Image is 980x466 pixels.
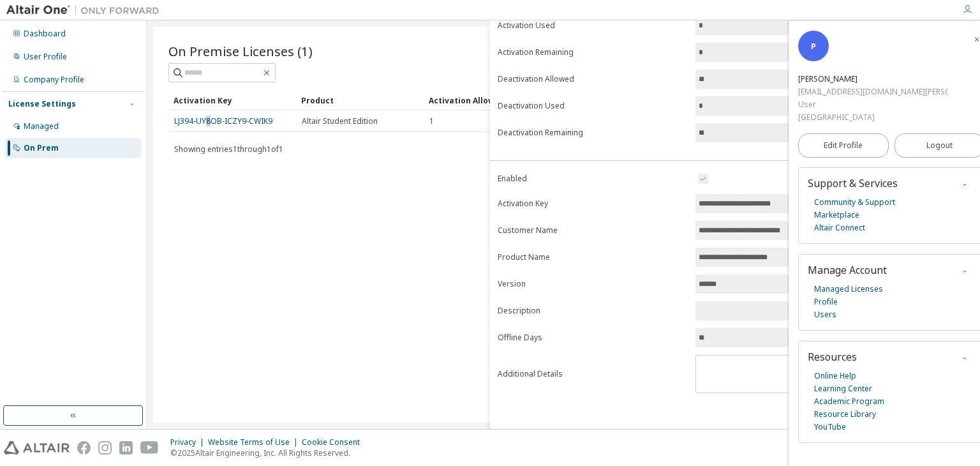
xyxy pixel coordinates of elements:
[814,421,846,433] a: YouTube
[498,20,688,31] label: Activation Used
[498,101,688,111] label: Deactivation Used
[24,143,59,153] div: On Prem
[174,144,283,154] span: Showing entries 1 through 1 of 1
[302,437,367,447] div: Cookie Consent
[798,73,947,86] div: Pruthvi Joshi
[8,99,76,109] div: License Settings
[140,441,159,455] img: youtube.svg
[808,263,887,277] span: Manage Account
[498,225,688,236] label: Customer Name
[208,437,302,447] div: Website Terms of Use
[798,111,947,124] div: [GEOGRAPHIC_DATA]
[24,29,66,39] div: Dashboard
[811,41,816,52] span: P
[4,441,70,455] img: altair_logo.svg
[429,116,434,126] span: 1
[98,441,112,455] img: instagram.svg
[814,395,884,408] a: Academic Program
[814,308,836,321] a: Users
[814,196,895,209] a: Community & Support
[429,90,546,110] div: Activation Allowed
[174,90,291,110] div: Activation Key
[170,437,208,447] div: Privacy
[798,133,889,158] a: Edit Profile
[170,447,367,458] p: © 2025 Altair Engineering, Inc. All Rights Reserved.
[498,333,688,343] label: Offline Days
[498,279,688,289] label: Version
[24,75,84,85] div: Company Profile
[498,369,688,379] label: Additional Details
[498,128,688,138] label: Deactivation Remaining
[168,42,313,60] span: On Premise Licenses (1)
[6,4,166,17] img: Altair One
[301,90,419,110] div: Product
[814,296,838,308] a: Profile
[926,139,953,152] span: Logout
[814,408,876,421] a: Resource Library
[808,176,898,190] span: Support & Services
[798,86,947,98] div: [EMAIL_ADDRESS][DOMAIN_NAME][PERSON_NAME]
[498,199,688,209] label: Activation Key
[814,209,859,222] a: Marketplace
[498,174,688,184] label: Enabled
[498,74,688,84] label: Deactivation Allowed
[119,441,133,455] img: linkedin.svg
[798,98,947,111] div: User
[814,382,872,395] a: Learning Center
[498,306,688,316] label: Description
[498,252,688,262] label: Product Name
[77,441,91,455] img: facebook.svg
[814,222,865,234] a: Altair Connect
[814,370,856,382] a: Online Help
[24,121,59,132] div: Managed
[498,47,688,57] label: Activation Remaining
[302,116,378,126] span: Altair Student Edition
[808,350,857,364] span: Resources
[814,283,883,296] a: Managed Licenses
[24,52,67,62] div: User Profile
[824,140,863,151] span: Edit Profile
[174,116,272,126] a: LJ394-UY8OB-ICZY9-CWIK9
